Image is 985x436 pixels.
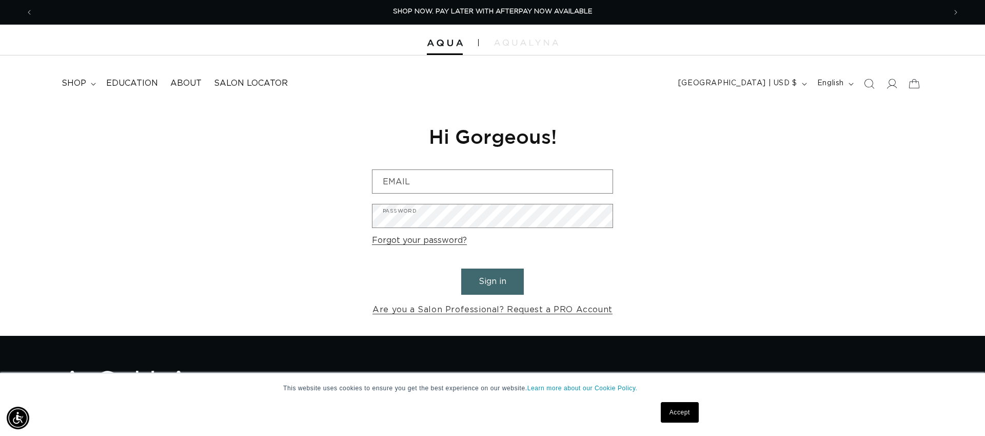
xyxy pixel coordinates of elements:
button: Previous announcement [18,3,41,22]
img: Aqua Hair Extensions [427,40,463,47]
div: Accessibility Menu [7,407,29,429]
summary: Search [858,72,880,95]
a: Are you a Salon Professional? Request a PRO Account [372,302,613,317]
img: Aqua Hair Extensions [62,371,190,402]
span: shop [62,78,86,89]
span: About [170,78,202,89]
a: Learn more about our Cookie Policy. [527,385,638,392]
a: Salon Locator [208,72,294,95]
h1: Hi Gorgeous! [372,124,613,149]
a: Education [100,72,164,95]
a: About [164,72,208,95]
a: Accept [661,402,699,423]
input: Email [372,170,613,193]
h2: Stay in the Loop, Get Pro Updates [550,371,923,385]
button: Sign in [461,269,524,295]
p: This website uses cookies to ensure you get the best experience on our website. [283,384,702,393]
span: [GEOGRAPHIC_DATA] | USD $ [678,78,797,89]
span: Salon Locator [214,78,288,89]
a: Forgot your password? [372,233,467,248]
span: English [817,78,844,89]
button: English [811,74,858,93]
iframe: Chat Widget [846,325,985,436]
button: Next announcement [944,3,967,22]
span: SHOP NOW. PAY LATER WITH AFTERPAY NOW AVAILABLE [393,8,593,15]
button: [GEOGRAPHIC_DATA] | USD $ [672,74,811,93]
summary: shop [55,72,100,95]
img: aqualyna.com [494,40,558,46]
span: Education [106,78,158,89]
